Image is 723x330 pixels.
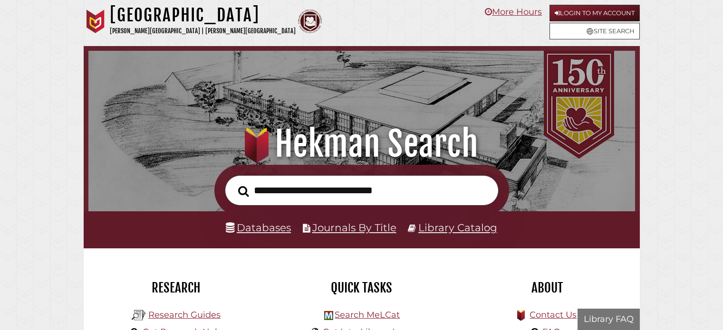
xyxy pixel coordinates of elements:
[110,26,296,37] p: [PERSON_NAME][GEOGRAPHIC_DATA] | [PERSON_NAME][GEOGRAPHIC_DATA]
[312,221,396,234] a: Journals By Title
[549,5,640,21] a: Login to My Account
[99,123,624,165] h1: Hekman Search
[238,185,249,197] i: Search
[110,5,296,26] h1: [GEOGRAPHIC_DATA]
[298,9,322,33] img: Calvin Theological Seminary
[335,310,400,320] a: Search MeLCat
[530,310,577,320] a: Contact Us
[276,280,447,296] h2: Quick Tasks
[84,9,107,33] img: Calvin University
[226,221,291,234] a: Databases
[132,308,146,322] img: Hekman Library Logo
[324,311,333,320] img: Hekman Library Logo
[549,23,640,39] a: Site Search
[148,310,221,320] a: Research Guides
[418,221,497,234] a: Library Catalog
[485,7,542,17] a: More Hours
[233,183,254,199] button: Search
[91,280,262,296] h2: Research
[462,280,633,296] h2: About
